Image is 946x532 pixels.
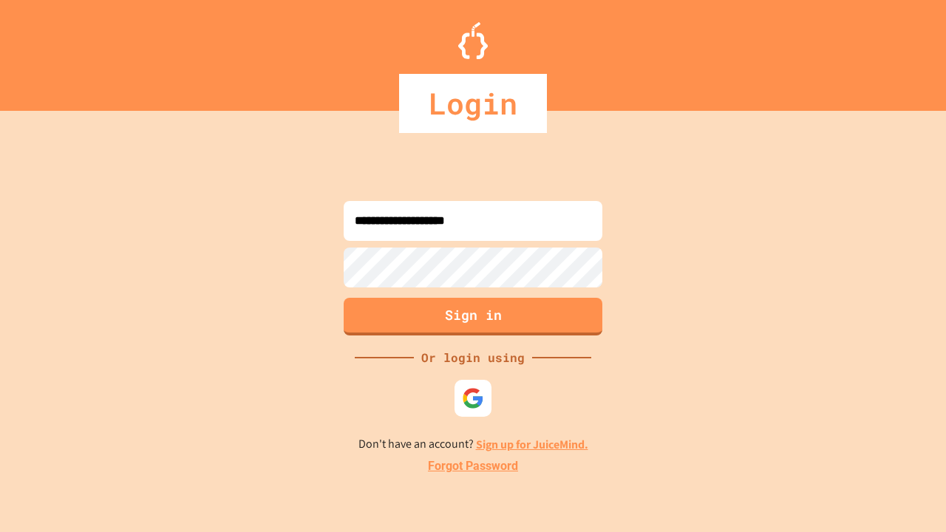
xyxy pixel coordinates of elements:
p: Don't have an account? [358,435,588,454]
img: google-icon.svg [462,387,484,409]
a: Forgot Password [428,457,518,475]
a: Sign up for JuiceMind. [476,437,588,452]
button: Sign in [344,298,602,335]
img: Logo.svg [458,22,488,59]
div: Or login using [414,349,532,366]
div: Login [399,74,547,133]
